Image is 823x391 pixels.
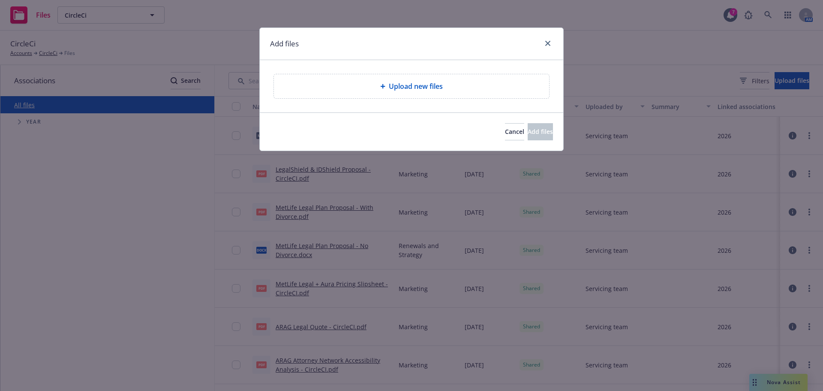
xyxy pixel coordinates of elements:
[389,81,443,91] span: Upload new files
[270,38,299,49] h1: Add files
[505,123,524,140] button: Cancel
[273,74,550,99] div: Upload new files
[528,123,553,140] button: Add files
[543,38,553,48] a: close
[505,127,524,136] span: Cancel
[528,127,553,136] span: Add files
